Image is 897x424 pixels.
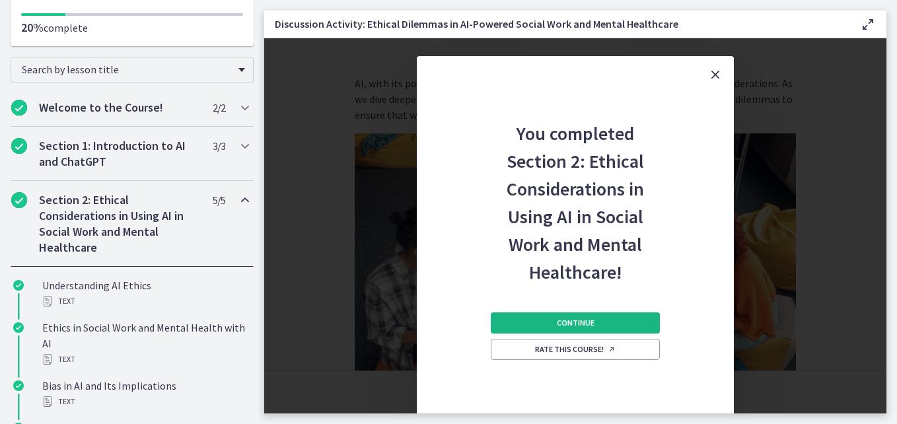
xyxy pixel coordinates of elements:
[42,394,248,409] div: Text
[557,318,594,328] span: Continue
[11,100,27,116] i: Completed
[608,345,616,353] i: Opens in a new window
[213,192,225,208] span: 5 / 5
[697,56,734,93] button: Close
[21,20,44,35] span: 20%
[13,322,24,333] i: Completed
[11,138,27,154] i: Completed
[213,138,225,154] span: 3 / 3
[39,100,200,116] h2: Welcome to the Course!
[42,351,248,367] div: Text
[39,192,200,256] h2: Section 2: Ethical Considerations in Using AI in Social Work and Mental Healthcare
[535,344,616,355] span: Rate this course!
[488,93,663,286] h2: You completed Section 2: Ethical Considerations in Using AI in Social Work and Mental Healthcare!
[11,192,27,208] i: Completed
[13,380,24,391] i: Completed
[42,277,248,309] div: Understanding AI Ethics
[275,16,839,32] h3: Discussion Activity: Ethical Dilemmas in AI-Powered Social Work and Mental Healthcare
[213,100,225,116] span: 2 / 2
[42,293,248,309] div: Text
[11,57,254,83] div: Search by lesson title
[39,138,200,170] h2: Section 1: Introduction to AI and ChatGPT
[13,280,24,291] i: Completed
[21,20,243,36] p: complete
[491,312,660,334] button: Continue
[491,339,660,360] a: Rate this course! Opens in a new window
[22,63,232,76] span: Search by lesson title
[42,378,248,409] div: Bias in AI and Its Implications
[42,320,248,367] div: Ethics in Social Work and Mental Health with AI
